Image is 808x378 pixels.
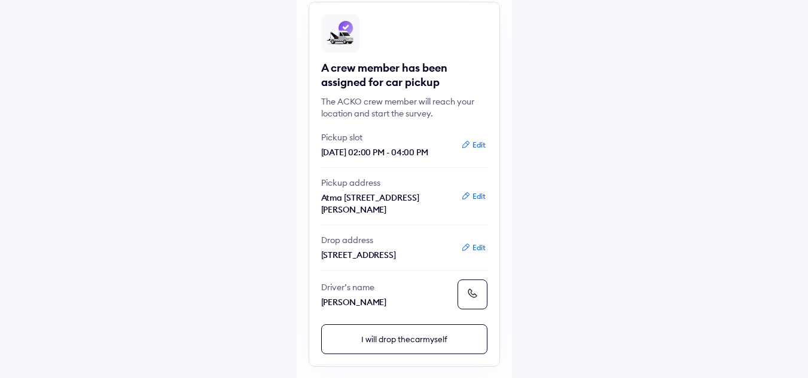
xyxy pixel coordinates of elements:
button: Edit [458,139,489,151]
button: Edit [458,190,489,202]
p: [STREET_ADDRESS] [321,249,453,261]
p: [DATE] 02:00 PM - 04:00 PM [321,146,453,158]
p: Atma [STREET_ADDRESS][PERSON_NAME] [321,192,453,216]
div: The ACKO crew member will reach your location and start the survey. [321,96,487,119]
p: Drop address [321,234,453,246]
button: Edit [458,242,489,254]
p: [PERSON_NAME] [321,296,453,308]
p: Pickup slot [321,131,453,143]
p: Driver’s name [321,281,453,293]
div: A crew member has been assigned for car pickup [321,61,487,90]
p: Pickup address [321,177,453,189]
button: I will drop thecarmyself [321,324,487,354]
